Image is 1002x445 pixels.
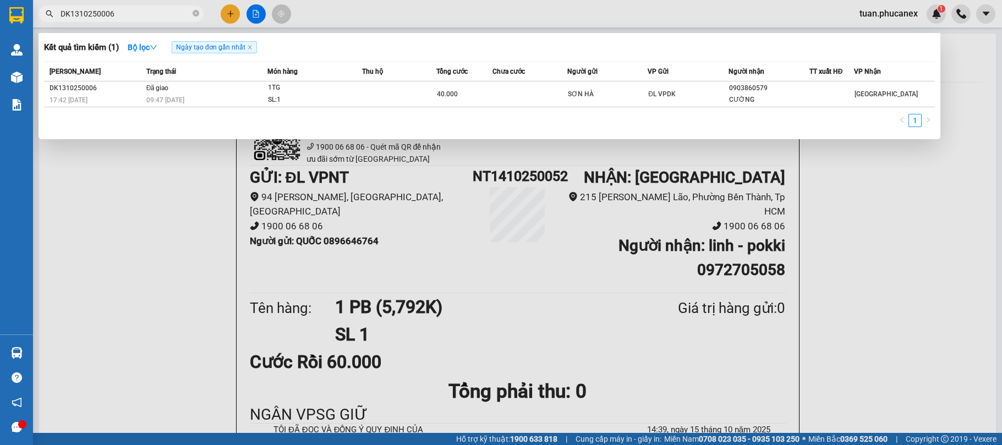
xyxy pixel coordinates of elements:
[909,114,921,127] a: 1
[61,8,190,20] input: Tìm tên, số ĐT hoặc mã đơn
[908,114,922,127] li: 1
[362,68,383,75] span: Thu hộ
[11,44,23,56] img: warehouse-icon
[46,10,53,18] span: search
[648,68,669,75] span: VP Gửi
[267,68,298,75] span: Món hàng
[119,39,166,56] button: Bộ lọcdown
[729,94,809,106] div: CƯỜNG
[492,68,525,75] span: Chưa cước
[268,94,351,106] div: SL: 1
[128,43,157,52] strong: Bộ lọc
[50,96,87,104] span: 17:42 [DATE]
[809,68,843,75] span: TT xuất HĐ
[925,117,932,123] span: right
[899,117,905,123] span: left
[193,10,199,17] span: close-circle
[247,45,253,50] span: close
[11,347,23,359] img: warehouse-icon
[895,114,908,127] li: Previous Page
[729,83,809,94] div: 0903860579
[648,90,676,98] span: ĐL VPDK
[44,42,119,53] h3: Kết quả tìm kiếm ( 1 )
[436,68,468,75] span: Tổng cước
[50,68,101,75] span: [PERSON_NAME]
[146,96,184,104] span: 09:47 [DATE]
[12,397,22,408] span: notification
[729,68,764,75] span: Người nhận
[150,43,157,51] span: down
[146,68,176,75] span: Trạng thái
[193,9,199,19] span: close-circle
[922,114,935,127] button: right
[12,372,22,383] span: question-circle
[437,90,458,98] span: 40.000
[568,89,648,100] div: SƠN HÀ
[922,114,935,127] li: Next Page
[854,68,881,75] span: VP Nhận
[12,422,22,432] span: message
[11,99,23,111] img: solution-icon
[172,41,257,53] span: Ngày tạo đơn gần nhất
[9,7,24,24] img: logo-vxr
[895,114,908,127] button: left
[50,83,143,94] div: DK1310250006
[268,82,351,94] div: 1TG
[146,84,169,92] span: Đã giao
[11,72,23,83] img: warehouse-icon
[567,68,598,75] span: Người gửi
[855,90,918,98] span: [GEOGRAPHIC_DATA]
